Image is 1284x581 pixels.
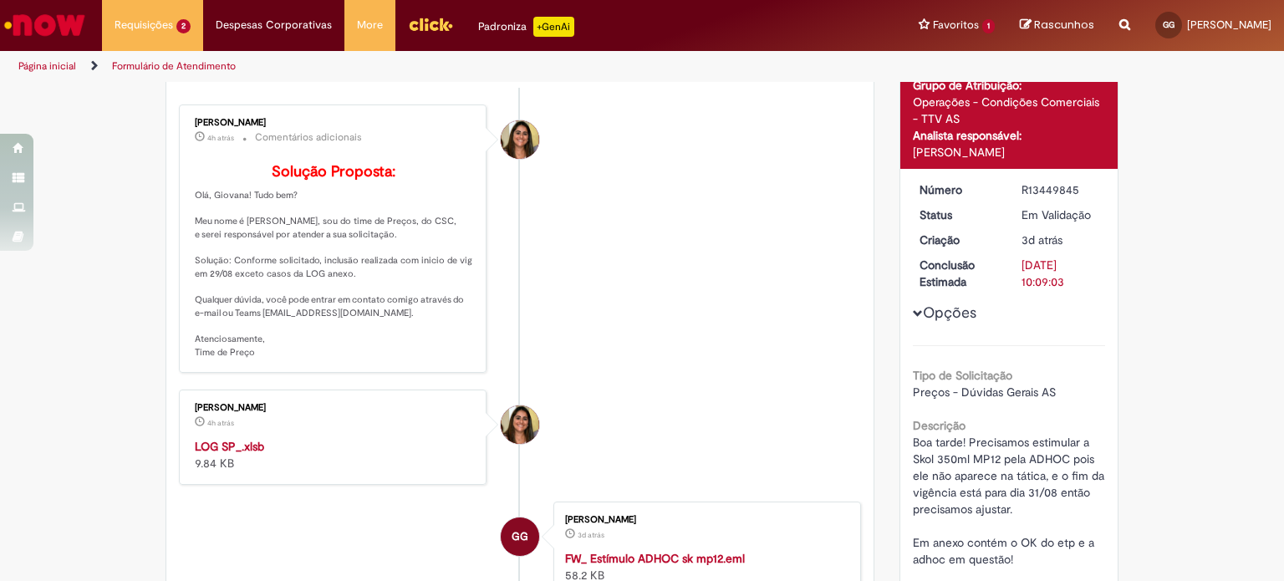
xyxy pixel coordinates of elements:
div: R13449845 [1022,181,1099,198]
dt: Conclusão Estimada [907,257,1010,290]
dt: Número [907,181,1010,198]
time: 29/08/2025 08:52:37 [207,418,234,428]
time: 29/08/2025 08:52:41 [207,133,234,143]
dt: Status [907,206,1010,223]
img: ServiceNow [2,8,88,42]
div: Gabriela Paula Oliveira Camargo [501,120,539,159]
div: [PERSON_NAME] [195,403,473,413]
time: 26/08/2025 17:08:55 [578,530,604,540]
time: 26/08/2025 17:08:59 [1022,232,1062,247]
div: [PERSON_NAME] [195,118,473,128]
p: +GenAi [533,17,574,37]
a: FW_ Estímulo ADHOC sk mp12.eml [565,551,745,566]
b: Solução Proposta: [272,162,395,181]
div: [PERSON_NAME] [913,144,1106,161]
b: Descrição [913,418,966,433]
ul: Trilhas de página [13,51,843,82]
span: 1 [982,19,995,33]
span: 3d atrás [578,530,604,540]
span: 4h atrás [207,418,234,428]
div: [PERSON_NAME] [565,515,843,525]
span: 4h atrás [207,133,234,143]
span: GG [1163,19,1174,30]
span: More [357,17,383,33]
div: [DATE] 10:09:03 [1022,257,1099,290]
span: Favoritos [933,17,979,33]
div: Padroniza [478,17,574,37]
span: Requisições [115,17,173,33]
div: Gabriela Paula Oliveira Camargo [501,405,539,444]
div: Giovana Malagueta Goncalves [501,517,539,556]
span: GG [512,517,528,557]
a: Rascunhos [1020,18,1094,33]
span: Preços - Dúvidas Gerais AS [913,385,1056,400]
a: LOG SP_.xlsb [195,439,264,454]
div: Em Validação [1022,206,1099,223]
div: 9.84 KB [195,438,473,471]
p: Olá, Giovana! Tudo bem? Meu nome é [PERSON_NAME], sou do time de Preços, do CSC, e serei responsá... [195,164,473,359]
a: Formulário de Atendimento [112,59,236,73]
div: Analista responsável: [913,127,1106,144]
span: Rascunhos [1034,17,1094,33]
span: Despesas Corporativas [216,17,332,33]
div: 26/08/2025 17:08:59 [1022,232,1099,248]
small: Comentários adicionais [255,130,362,145]
span: 3d atrás [1022,232,1062,247]
div: Grupo de Atribuição: [913,77,1106,94]
img: click_logo_yellow_360x200.png [408,12,453,37]
dt: Criação [907,232,1010,248]
b: Tipo de Solicitação [913,368,1012,383]
div: Operações - Condições Comerciais - TTV AS [913,94,1106,127]
a: Página inicial [18,59,76,73]
span: 2 [176,19,191,33]
span: [PERSON_NAME] [1187,18,1271,32]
